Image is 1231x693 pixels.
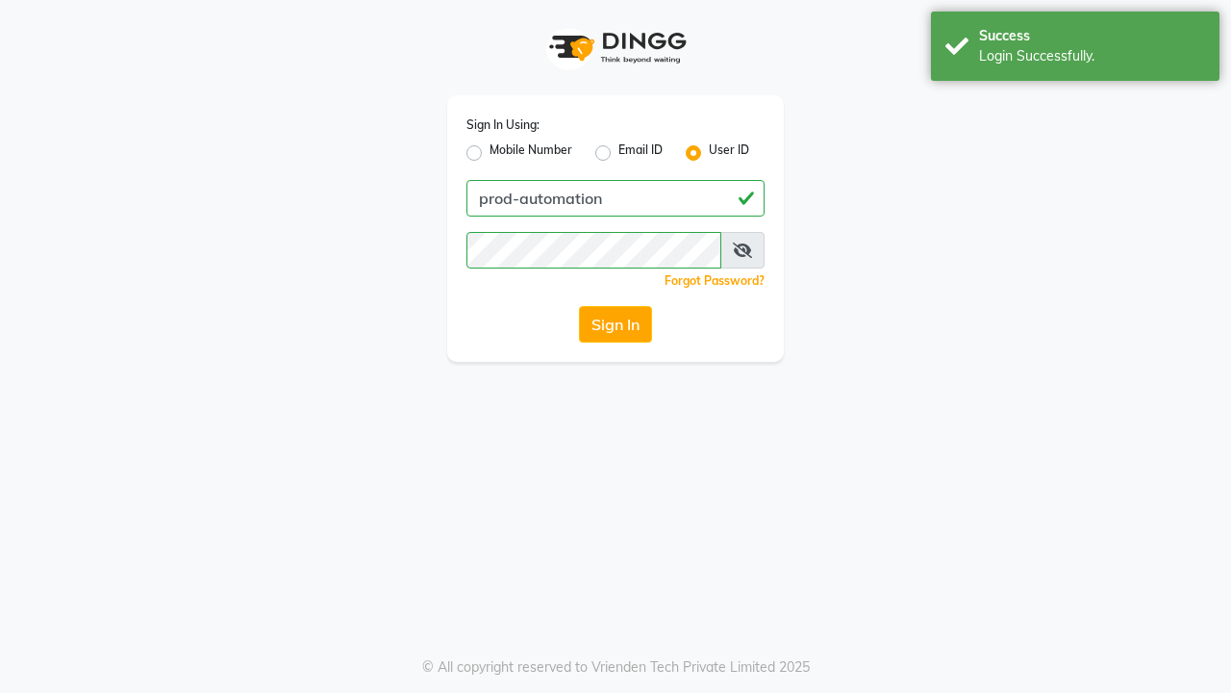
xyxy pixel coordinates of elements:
[466,232,721,269] input: Username
[618,141,663,165] label: Email ID
[466,116,540,134] label: Sign In Using:
[979,46,1205,66] div: Login Successfully.
[490,141,572,165] label: Mobile Number
[579,306,652,343] button: Sign In
[979,26,1205,46] div: Success
[539,19,692,76] img: logo1.svg
[709,141,749,165] label: User ID
[466,180,765,217] input: Username
[665,273,765,288] a: Forgot Password?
